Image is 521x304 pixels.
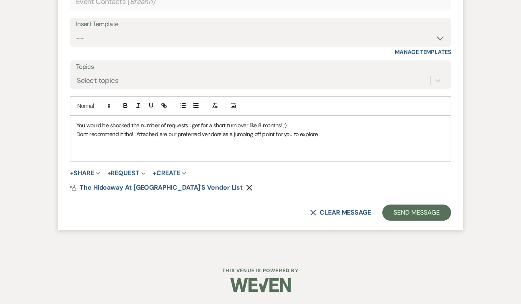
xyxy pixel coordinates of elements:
[310,209,371,216] button: Clear message
[153,170,186,176] button: Create
[107,170,111,176] span: +
[107,170,146,176] button: Request
[80,183,243,192] span: The Hideaway at [GEOGRAPHIC_DATA]'s Vendor List
[70,170,100,176] button: Share
[70,184,243,191] a: The Hideaway at [GEOGRAPHIC_DATA]'s Vendor List
[76,121,445,130] p: You would be shocked the number of requests I get for a short turn over like 8 months! ;)
[70,170,74,176] span: +
[76,130,445,139] p: Dont recommend it tho! Attached are our preferred vendors as a jumping off point for you to explore.
[76,61,445,73] label: Topics
[153,170,156,176] span: +
[76,19,445,30] div: Insert Template
[77,75,119,86] div: Select topics
[230,271,291,299] img: Weven Logo
[382,205,451,221] button: Send Message
[395,48,451,56] a: Manage Templates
